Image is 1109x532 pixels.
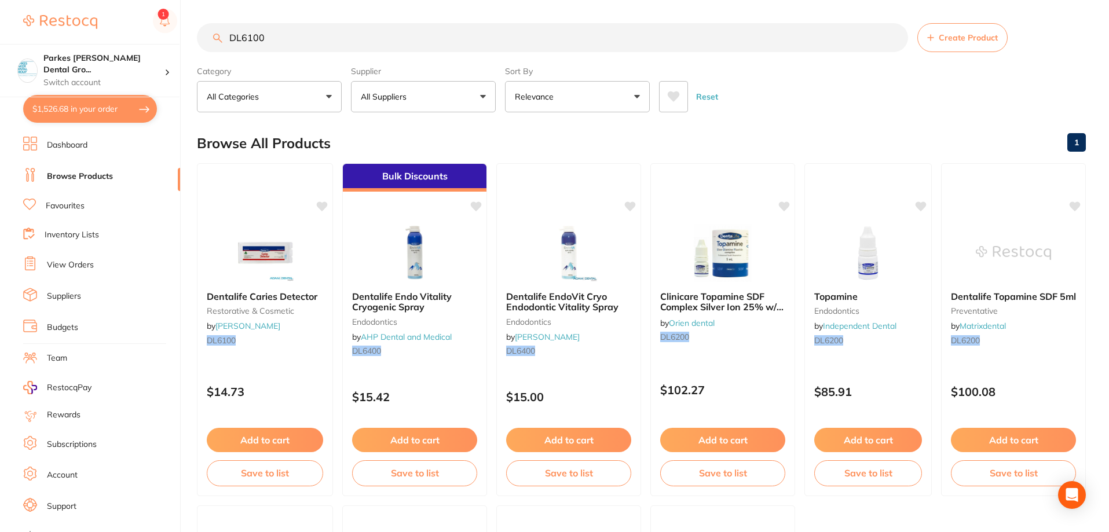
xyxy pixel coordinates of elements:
button: Save to list [814,460,922,486]
button: Add to cart [814,428,922,452]
p: $100.08 [951,385,1076,398]
span: by [951,321,1006,331]
button: Save to list [660,460,785,486]
label: Supplier [351,66,496,76]
small: endodontics [506,317,631,326]
h4: Parkes Baker Dental Group [43,53,164,75]
p: All Categories [207,91,263,102]
span: RestocqPay [47,382,91,394]
a: Team [47,353,67,364]
img: Dentalife Topamine SDF 5ml [976,224,1051,282]
button: Save to list [951,460,1076,486]
span: by [506,332,580,342]
p: Relevance [515,91,558,102]
button: Add to cart [951,428,1076,452]
span: Dentalife Caries Detector [207,291,317,302]
span: Create Product [939,33,998,42]
em: DL6100 [207,335,236,346]
button: Create Product [917,23,1008,52]
b: Topamine [814,291,922,302]
button: Add to cart [660,428,785,452]
small: restorative & cosmetic [207,306,323,315]
button: All Suppliers [351,81,496,112]
a: Independent Dental [823,321,896,331]
b: Dentalife Caries Detector [207,291,323,302]
button: Save to list [352,460,477,486]
button: Relevance [505,81,650,112]
em: DL6400 [506,346,535,356]
p: $14.73 [207,385,323,398]
b: Dentalife Topamine SDF 5ml [951,291,1076,302]
small: preventative [951,306,1076,315]
p: Switch account [43,77,164,89]
a: [PERSON_NAME] [515,332,580,342]
a: AHP Dental and Medical [361,332,452,342]
span: by [352,332,452,342]
button: Reset [693,81,722,112]
h2: Browse All Products [197,135,331,152]
p: $15.00 [506,390,631,403]
b: Dentalife EndoVit Cryo Endodontic Vitality Spray [506,291,631,313]
img: Dentalife Caries Detector [228,224,303,282]
a: Subscriptions [47,439,97,450]
img: Clinicare Topamine SDF Complex Silver Ion 25% w/v 5ml [685,224,760,282]
em: DL6200 [814,335,843,346]
a: View Orders [47,259,94,271]
span: Dentalife Endo Vitality Cryogenic Spray [352,291,452,313]
button: Save to list [207,460,323,486]
small: endodontics [814,306,922,315]
p: $15.42 [352,390,477,403]
button: Add to cart [506,428,631,452]
img: Topamine [830,224,906,282]
a: Browse Products [47,171,113,182]
label: Category [197,66,342,76]
span: Topamine [814,291,858,302]
img: Dentalife EndoVit Cryo Endodontic Vitality Spray [531,224,606,282]
a: Dashboard [47,140,87,151]
img: Parkes Baker Dental Group [18,59,37,78]
a: Account [47,469,78,481]
a: Inventory Lists [45,229,99,241]
a: Matrixdental [960,321,1006,331]
small: endodontics [352,317,477,326]
b: Dentalife Endo Vitality Cryogenic Spray [352,291,477,313]
p: All Suppliers [361,91,411,102]
span: by [814,321,896,331]
button: $1,526.68 in your order [23,95,157,123]
div: Bulk Discounts [343,164,486,192]
img: Dentalife Endo Vitality Cryogenic Spray [377,224,452,282]
a: Orien dental [669,318,715,328]
img: Restocq Logo [23,15,97,29]
label: Sort By [505,66,650,76]
em: DL6200 [951,335,980,346]
span: by [207,321,280,331]
em: DL6400 [352,346,381,356]
a: Support [47,501,76,512]
button: Add to cart [207,428,323,452]
a: Suppliers [47,291,81,302]
a: 1 [1067,131,1086,154]
button: Save to list [506,460,631,486]
div: Open Intercom Messenger [1058,481,1086,509]
span: Clinicare Topamine SDF Complex Silver Ion 25% w/v 5ml [660,291,784,324]
a: Rewards [47,409,80,421]
a: RestocqPay [23,381,91,394]
input: Search Products [197,23,908,52]
p: $85.91 [814,385,922,398]
a: [PERSON_NAME] [215,321,280,331]
b: Clinicare Topamine SDF Complex Silver Ion 25% w/v 5ml [660,291,785,313]
a: Restocq Logo [23,9,97,35]
em: DL6200 [660,332,689,342]
img: RestocqPay [23,381,37,394]
span: by [660,318,715,328]
span: Dentalife EndoVit Cryo Endodontic Vitality Spray [506,291,618,313]
p: $102.27 [660,383,785,397]
a: Budgets [47,322,78,333]
a: Favourites [46,200,85,212]
button: Add to cart [352,428,477,452]
button: All Categories [197,81,342,112]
